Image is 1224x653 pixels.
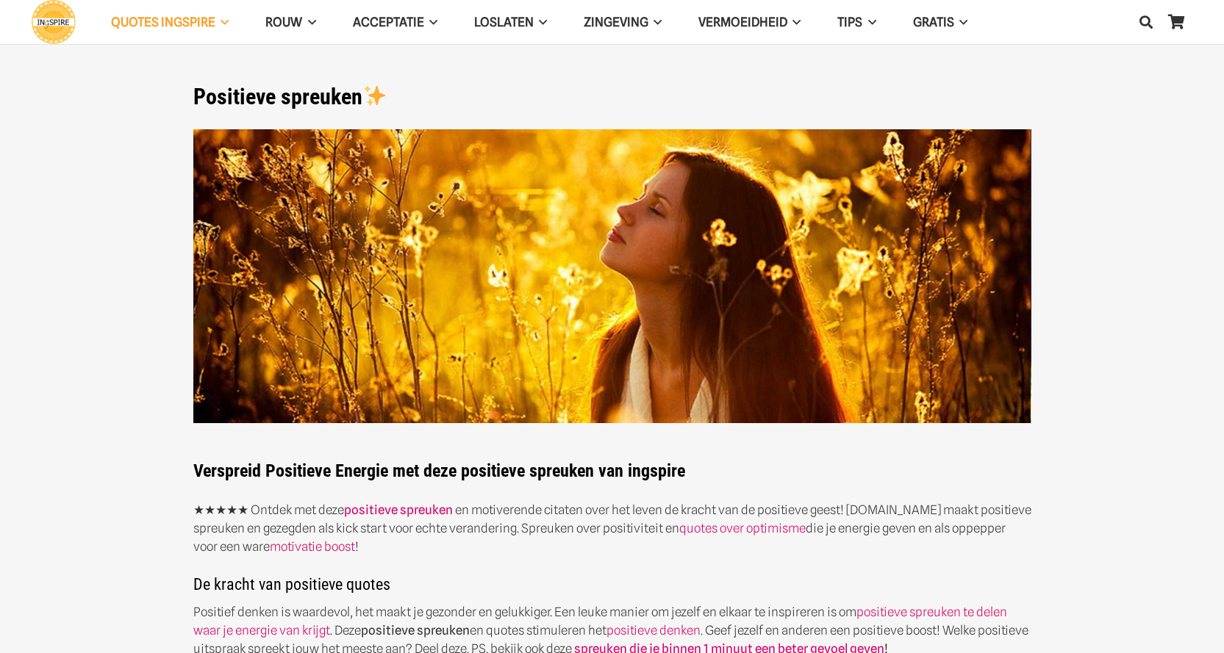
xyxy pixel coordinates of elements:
span: GRATIS [913,15,954,29]
img: Positieve spreuken over het leven, geluk, spreuken over optimisme en pluk de dag quotes van Ingsp... [193,129,1031,424]
span: ROUW [265,15,302,29]
span: ROUW Menu [302,4,315,40]
span: Acceptatie Menu [424,4,437,40]
span: QUOTES INGSPIRE Menu [215,4,229,40]
span: Acceptatie [353,15,424,29]
a: LoslatenLoslaten Menu [456,4,565,41]
span: VERMOEIDHEID Menu [787,4,801,40]
a: ROUWROUW Menu [247,4,334,41]
a: TIPSTIPS Menu [819,4,894,41]
a: quotes over optimisme [679,521,806,535]
span: Zingeving [584,15,648,29]
b: De kracht van positieve quotes [193,575,390,594]
span: TIPS Menu [862,4,876,40]
a: AcceptatieAcceptatie Menu [334,4,456,41]
a: positieve spreuken [344,502,453,517]
span: GRATIS Menu [954,4,967,40]
a: VERMOEIDHEIDVERMOEIDHEID Menu [680,4,819,41]
strong: Verspreid Positieve Energie met deze positieve spreuken van ingspire [193,461,685,481]
img: ✨ [364,84,386,107]
a: motivatie boost [270,539,355,554]
h1: Positieve spreuken [193,84,1031,110]
a: GRATISGRATIS Menu [895,4,986,41]
span: Loslaten Menu [534,4,547,40]
span: QUOTES INGSPIRE [111,15,215,29]
a: ZingevingZingeving Menu [565,4,680,41]
span: Loslaten [474,15,534,29]
strong: positieve spreuken [361,623,470,638]
p: ★★★★★ Ontdek met deze en motiverende citaten over het leven de kracht van de positieve geest! [DO... [193,501,1031,556]
a: QUOTES INGSPIREQUOTES INGSPIRE Menu [93,4,247,41]
span: VERMOEIDHEID [698,15,787,29]
a: positieve denken [606,623,701,638]
a: Zoeken [1131,4,1161,40]
span: Zingeving Menu [648,4,662,40]
span: TIPS [837,15,862,29]
a: positieve spreuken te delen waar je energie van krijgt [193,605,1007,638]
